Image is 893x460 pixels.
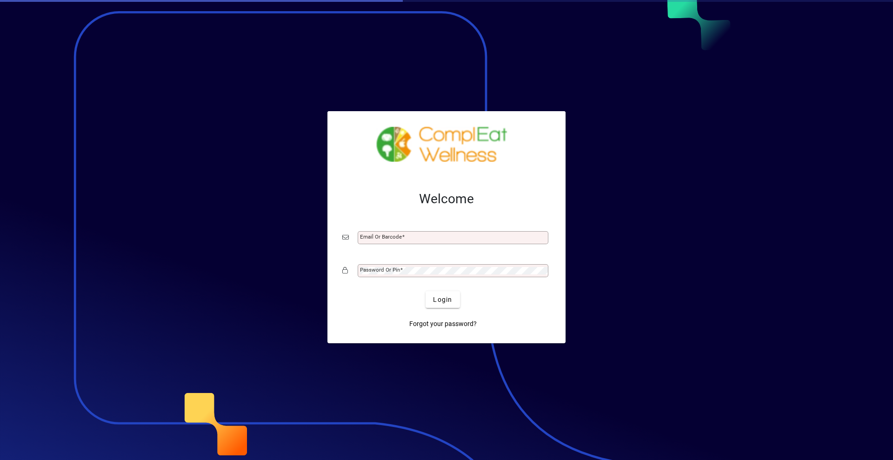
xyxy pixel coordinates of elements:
[426,291,460,308] button: Login
[406,315,480,332] a: Forgot your password?
[409,319,477,329] span: Forgot your password?
[360,267,400,273] mat-label: Password or Pin
[433,295,452,305] span: Login
[360,233,402,240] mat-label: Email or Barcode
[342,191,551,207] h2: Welcome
